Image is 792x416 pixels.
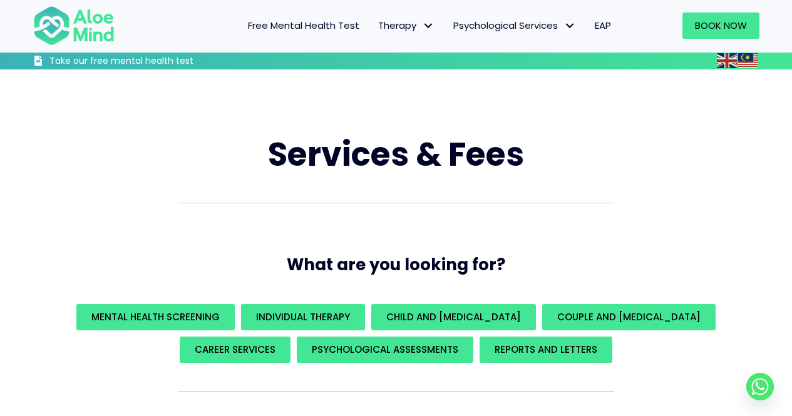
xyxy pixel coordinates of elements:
[76,304,235,330] a: Mental Health Screening
[738,53,759,68] a: Malay
[738,53,758,68] img: ms
[369,13,444,39] a: TherapyTherapy: submenu
[682,13,759,39] a: Book Now
[180,337,291,363] a: Career Services
[287,253,505,276] span: What are you looking for?
[746,373,774,400] a: Whatsapp
[248,19,359,32] span: Free Mental Health Test
[49,55,260,68] h3: Take our free mental health test
[480,337,612,363] a: REPORTS AND LETTERS
[91,310,220,323] span: Mental Health Screening
[33,55,260,69] a: Take our free mental health test
[371,304,536,330] a: Child and [MEDICAL_DATA]
[717,53,737,68] img: en
[131,13,620,39] nav: Menu
[256,310,350,323] span: Individual Therapy
[419,17,438,35] span: Therapy: submenu
[557,310,701,323] span: Couple and [MEDICAL_DATA]
[33,301,759,366] div: What are you looking for?
[33,5,115,46] img: Aloe mind Logo
[312,343,458,356] span: Psychological assessments
[444,13,585,39] a: Psychological ServicesPsychological Services: submenu
[453,19,576,32] span: Psychological Services
[495,343,597,356] span: REPORTS AND LETTERS
[378,19,435,32] span: Therapy
[542,304,716,330] a: Couple and [MEDICAL_DATA]
[717,53,738,68] a: English
[297,337,473,363] a: Psychological assessments
[386,310,521,323] span: Child and [MEDICAL_DATA]
[595,19,611,32] span: EAP
[195,343,275,356] span: Career Services
[239,13,369,39] a: Free Mental Health Test
[585,13,620,39] a: EAP
[268,131,524,177] span: Services & Fees
[695,19,747,32] span: Book Now
[241,304,365,330] a: Individual Therapy
[561,17,579,35] span: Psychological Services: submenu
